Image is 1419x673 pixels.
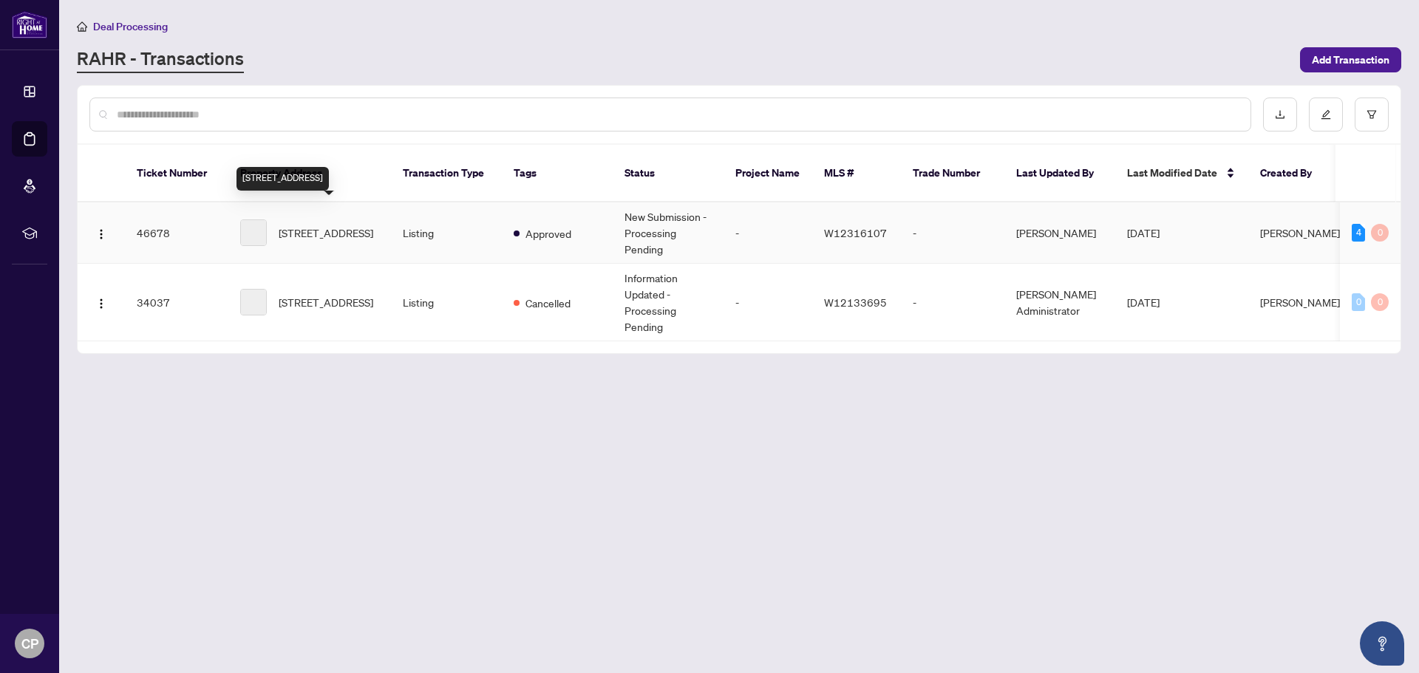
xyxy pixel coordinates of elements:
[1355,98,1389,131] button: filter
[724,145,812,202] th: Project Name
[1115,145,1248,202] th: Last Modified Date
[1321,109,1331,120] span: edit
[1127,295,1160,309] span: [DATE]
[824,226,887,239] span: W12316107
[1127,226,1160,239] span: [DATE]
[1352,293,1365,311] div: 0
[1004,202,1115,264] td: [PERSON_NAME]
[1371,293,1389,311] div: 0
[93,20,168,33] span: Deal Processing
[1360,621,1404,666] button: Open asap
[77,47,244,73] a: RAHR - Transactions
[391,264,502,341] td: Listing
[236,167,329,191] div: [STREET_ADDRESS]
[1371,224,1389,242] div: 0
[21,633,38,654] span: CP
[1309,98,1343,131] button: edit
[77,21,87,32] span: home
[724,264,812,341] td: -
[812,145,901,202] th: MLS #
[1004,145,1115,202] th: Last Updated By
[901,145,1004,202] th: Trade Number
[391,145,502,202] th: Transaction Type
[1248,145,1337,202] th: Created By
[613,202,724,264] td: New Submission - Processing Pending
[125,145,228,202] th: Ticket Number
[1004,264,1115,341] td: [PERSON_NAME] Administrator
[1260,295,1340,309] span: [PERSON_NAME]
[724,202,812,264] td: -
[1312,48,1389,72] span: Add Transaction
[1352,224,1365,242] div: 4
[525,225,571,242] span: Approved
[1127,165,1217,181] span: Last Modified Date
[89,221,113,245] button: Logo
[1275,109,1285,120] span: download
[1263,98,1297,131] button: download
[613,264,724,341] td: Information Updated - Processing Pending
[279,294,373,310] span: [STREET_ADDRESS]
[95,298,107,310] img: Logo
[391,202,502,264] td: Listing
[901,202,1004,264] td: -
[901,264,1004,341] td: -
[502,145,613,202] th: Tags
[125,264,228,341] td: 34037
[95,228,107,240] img: Logo
[824,295,887,309] span: W12133695
[525,295,571,311] span: Cancelled
[279,225,373,241] span: [STREET_ADDRESS]
[125,202,228,264] td: 46678
[1300,47,1401,72] button: Add Transaction
[89,290,113,314] button: Logo
[1367,109,1377,120] span: filter
[613,145,724,202] th: Status
[228,145,391,202] th: Property Address
[12,11,47,38] img: logo
[1260,226,1340,239] span: [PERSON_NAME]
